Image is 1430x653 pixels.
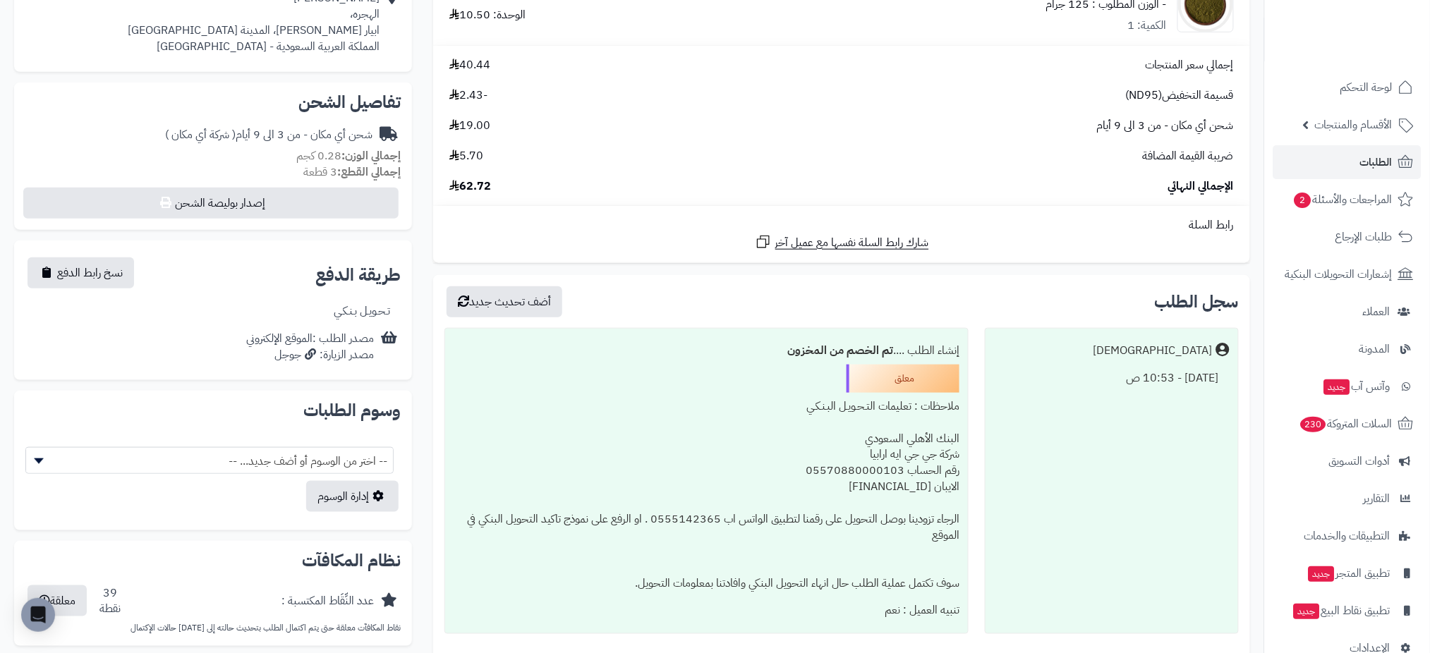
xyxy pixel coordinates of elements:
[1273,145,1422,179] a: الطلبات
[1364,489,1390,508] span: التقارير
[1324,379,1350,395] span: جديد
[1292,601,1390,621] span: تطبيق نقاط البيع
[25,623,401,635] p: نقاط المكافآت معلقة حتى يتم اكتمال الطلب بتحديث حالته إلى [DATE] حالات الإكتمال
[25,94,401,111] h2: تفاصيل الشحن
[449,87,487,104] span: -2.43
[165,126,236,143] span: ( شركة أي مكان )
[1273,220,1422,254] a: طلبات الإرجاع
[454,597,959,625] div: تنبيه العميل : نعم
[1309,566,1335,582] span: جديد
[449,148,483,164] span: 5.70
[1273,71,1422,104] a: لوحة التحكم
[1273,556,1422,590] a: تطبيق المتجرجديد
[1168,178,1234,195] span: الإجمالي النهائي
[1093,343,1213,359] div: [DEMOGRAPHIC_DATA]
[1273,482,1422,515] a: التقارير
[25,402,401,419] h2: وسوم الطلبات
[1301,417,1326,432] span: 230
[847,365,959,393] div: معلق
[1126,87,1234,104] span: قسيمة التخفيض(ND95)
[1295,193,1311,208] span: 2
[25,552,401,569] h2: نظام المكافآت
[1273,257,1422,291] a: إشعارات التحويلات البنكية
[1360,152,1393,172] span: الطلبات
[449,178,491,195] span: 62.72
[21,598,55,632] div: Open Intercom Messenger
[341,147,401,164] strong: إجمالي الوزن:
[775,235,929,251] span: شارك رابط السلة نفسها مع عميل آخر
[1293,190,1393,209] span: المراجعات والأسئلة
[1273,295,1422,329] a: العملاء
[337,164,401,181] strong: إجمالي القطع:
[449,57,490,73] span: 40.44
[246,331,374,363] div: مصدر الطلب :الموقع الإلكتروني
[1307,563,1390,583] span: تطبيق المتجر
[28,585,87,616] button: معلقة
[1299,414,1393,434] span: السلات المتروكة
[281,593,374,609] div: عدد النِّقَاط المكتسبة :
[994,365,1230,392] div: [DATE] - 10:53 ص
[306,481,399,512] a: إدارة الوسوم
[1359,339,1390,359] span: المدونة
[26,448,393,475] span: -- اختر من الوسوم أو أضف جديد... --
[454,337,959,365] div: إنشاء الطلب ....
[1273,519,1422,553] a: التطبيقات والخدمات
[454,393,959,597] div: ملاحظات : تعليمات التـحـويـل البـنـكـي البنك الأهلي السعودي شركة جي جي ايه ارابيا رقم الحساب 0557...
[1329,451,1390,471] span: أدوات التسويق
[315,267,401,283] h2: طريقة الدفع
[99,602,121,618] div: نقطة
[1335,227,1393,247] span: طلبات الإرجاع
[1143,148,1234,164] span: ضريبة القيمة المضافة
[1273,332,1422,366] a: المدونة
[755,233,929,251] a: شارك رابط السلة نفسها مع عميل آخر
[1273,370,1422,403] a: وآتس آبجديد
[447,286,562,317] button: أضف تحديث جديد
[449,118,490,134] span: 19.00
[1128,18,1167,34] div: الكمية: 1
[1273,444,1422,478] a: أدوات التسويق
[1294,604,1320,619] span: جديد
[787,342,893,359] b: تم الخصم من المخزون
[1097,118,1234,134] span: شحن أي مكان - من 3 الى 9 أيام
[439,217,1244,233] div: رابط السلة
[1340,78,1393,97] span: لوحة التحكم
[28,257,134,288] button: نسخ رابط الدفع
[1155,293,1239,310] h3: سجل الطلب
[1304,526,1390,546] span: التطبيقات والخدمات
[165,127,372,143] div: شحن أي مكان - من 3 الى 9 أيام
[57,264,123,281] span: نسخ رابط الدفع
[1146,57,1234,73] span: إجمالي سعر المنتجات
[1273,407,1422,441] a: السلات المتروكة230
[1363,302,1390,322] span: العملاء
[23,188,399,219] button: إصدار بوليصة الشحن
[296,147,401,164] small: 0.28 كجم
[246,347,374,363] div: مصدر الزيارة: جوجل
[1323,377,1390,396] span: وآتس آب
[99,585,121,618] div: 39
[1285,264,1393,284] span: إشعارات التحويلات البنكية
[449,7,526,23] div: الوحدة: 10.50
[303,164,401,181] small: 3 قطعة
[25,447,394,474] span: -- اختر من الوسوم أو أضف جديد... --
[1315,115,1393,135] span: الأقسام والمنتجات
[1273,594,1422,628] a: تطبيق نقاط البيعجديد
[1273,183,1422,216] a: المراجعات والأسئلة2
[334,303,390,319] div: تـحـويـل بـنـكـي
